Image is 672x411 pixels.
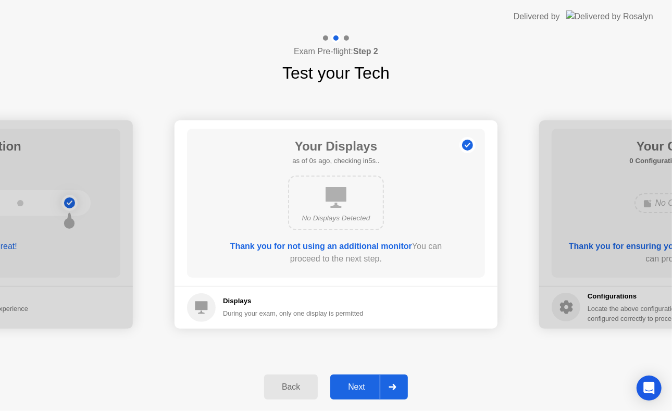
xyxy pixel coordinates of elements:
b: Step 2 [353,47,378,56]
div: You can proceed to the next step. [217,240,455,265]
button: Next [330,375,408,400]
h5: as of 0s ago, checking in5s.. [292,156,379,166]
b: Thank you for not using an additional monitor [230,242,412,251]
h1: Your Displays [292,137,379,156]
div: Back [267,382,315,392]
img: Delivered by Rosalyn [566,10,653,22]
h5: Displays [223,296,364,306]
h4: Exam Pre-flight: [294,45,378,58]
button: Back [264,375,318,400]
div: During your exam, only one display is permitted [223,308,364,318]
h1: Test your Tech [282,60,390,85]
div: No Displays Detected [297,213,375,223]
div: Next [333,382,380,392]
div: Delivered by [514,10,560,23]
div: Open Intercom Messenger [637,376,662,401]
